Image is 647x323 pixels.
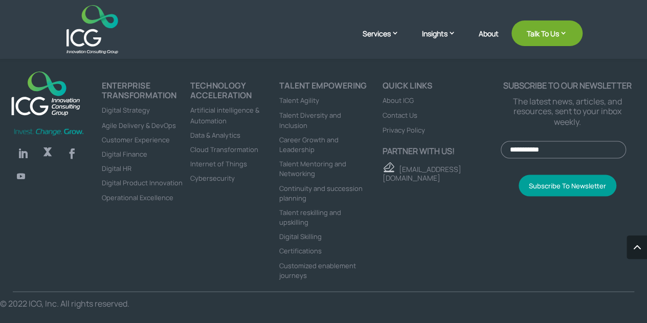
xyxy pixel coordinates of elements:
a: [EMAIL_ADDRESS][DOMAIN_NAME] [383,164,461,183]
a: Talent Mentoring and Networking [279,159,346,178]
a: Operational Excellence [102,192,173,202]
a: logo_footer [6,66,85,122]
a: Talent reskilling and upskilling [279,207,341,226]
img: Invest-Change-Grow-Green [13,127,85,136]
a: Digital Strategy [102,105,150,115]
span: Subscribe To Newsletter [529,181,606,190]
a: Digital Product Innovation [102,178,183,187]
a: Follow on X [37,143,58,163]
p: The latest news, articles, and resources, sent to your inbox weekly. [501,97,634,126]
h4: Talent Empowering [279,81,368,95]
img: ICG [66,5,118,54]
img: ICG-new logo (1) [6,66,85,120]
a: Follow on Youtube [13,167,29,184]
a: Insights [422,28,466,54]
a: Agile Delivery & DevOps [102,120,176,130]
a: Continuity and succession planning [279,183,363,202]
a: Contact Us [383,110,417,119]
p: Partner with us! [383,146,501,156]
a: Follow on LinkedIn [13,143,33,163]
a: Artificial intelligence & Automation [190,105,259,124]
a: About ICG [383,96,414,105]
a: Internet of Things [190,159,247,168]
h4: Quick links [383,81,501,95]
a: Digital Finance [102,149,147,158]
a: Customer Experience [102,135,170,144]
img: email - ICG [383,162,394,172]
a: Talent Diversity and Inclusion [279,110,341,129]
a: About [479,30,499,54]
a: Cloud Transformation [190,144,258,154]
a: Customized enablement journeys [279,261,356,279]
a: Career Growth and Leadership [279,135,339,154]
a: Digital HR [102,163,131,173]
a: Privacy Policy [383,125,425,134]
a: Talent Agility [279,96,319,105]
a: Data & Analytics [190,130,240,139]
a: Digital Skilling [279,231,322,241]
h4: ENTERPRISE TRANSFORMATION [102,81,190,105]
p: Subscribe to our newsletter [501,81,634,91]
a: Services [363,28,409,54]
h4: TECHNOLOGY ACCELERATION [190,81,279,105]
a: Cybersecurity [190,173,235,182]
button: Subscribe To Newsletter [519,175,616,196]
a: Talk To Us [511,20,583,46]
a: Follow on Facebook [62,143,82,163]
iframe: Chat Widget [477,212,647,323]
a: Certifications [279,246,322,255]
